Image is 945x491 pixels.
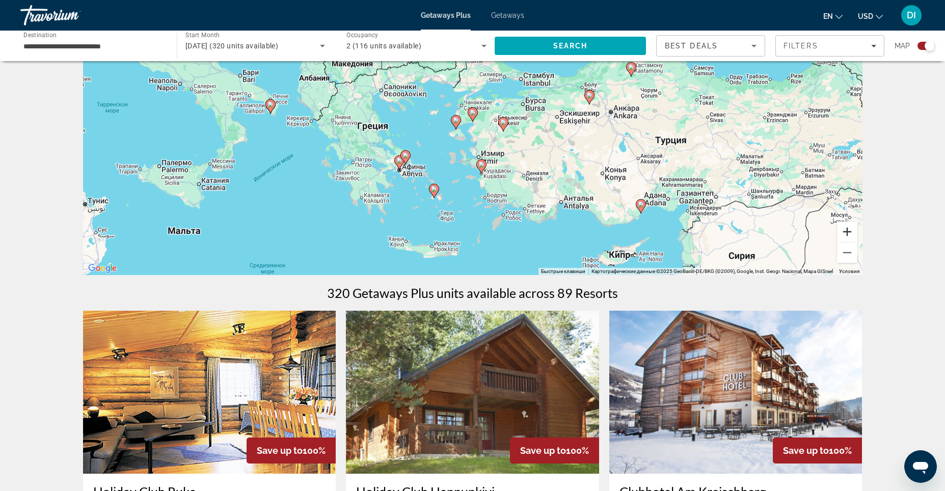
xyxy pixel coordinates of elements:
button: Увеличить [837,222,857,242]
span: Save up to [520,445,566,456]
span: Destination [23,31,57,38]
span: 2 (116 units available) [346,42,421,50]
span: Filters [784,42,818,50]
button: User Menu [898,5,925,26]
span: [DATE] (320 units available) [185,42,278,50]
div: 100% [510,438,599,463]
span: Search [553,42,588,50]
button: Уменьшить [837,242,857,263]
img: Holiday Club Ruka [83,311,336,474]
span: Save up to [257,445,303,456]
div: 100% [247,438,336,463]
div: 100% [773,438,862,463]
span: DI [907,10,916,20]
mat-select: Sort by [665,40,757,52]
a: Getaways Plus [421,11,471,19]
button: Быстрые клавиши [541,268,585,275]
button: Filters [775,35,884,57]
span: Map [895,39,910,53]
input: Select destination [23,40,164,52]
a: Travorium [20,2,122,29]
img: Google [86,262,119,275]
a: Открыть эту область в Google Картах (в новом окне) [86,262,119,275]
span: Occupancy [346,32,379,39]
span: Save up to [783,445,829,456]
img: Clubhotel Am Kreischberg [609,311,862,474]
span: USD [858,12,873,20]
span: en [823,12,833,20]
iframe: Кнопка запуска окна обмена сообщениями [904,450,937,483]
span: Best Deals [665,42,718,50]
a: Условия (ссылка откроется в новой вкладке) [839,268,859,274]
a: Getaways [491,11,524,19]
span: Start Month [185,32,220,39]
img: Holiday Club Hannunkivi [346,311,599,474]
span: Картографические данные ©2025 GeoBasis-DE/BKG (©2009), Google, Inst. Geogr. Nacional, Mapa GISrael [591,268,833,274]
h1: 320 Getaways Plus units available across 89 Resorts [327,285,618,301]
button: Change language [823,9,843,23]
button: Change currency [858,9,883,23]
button: Search [495,37,646,55]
